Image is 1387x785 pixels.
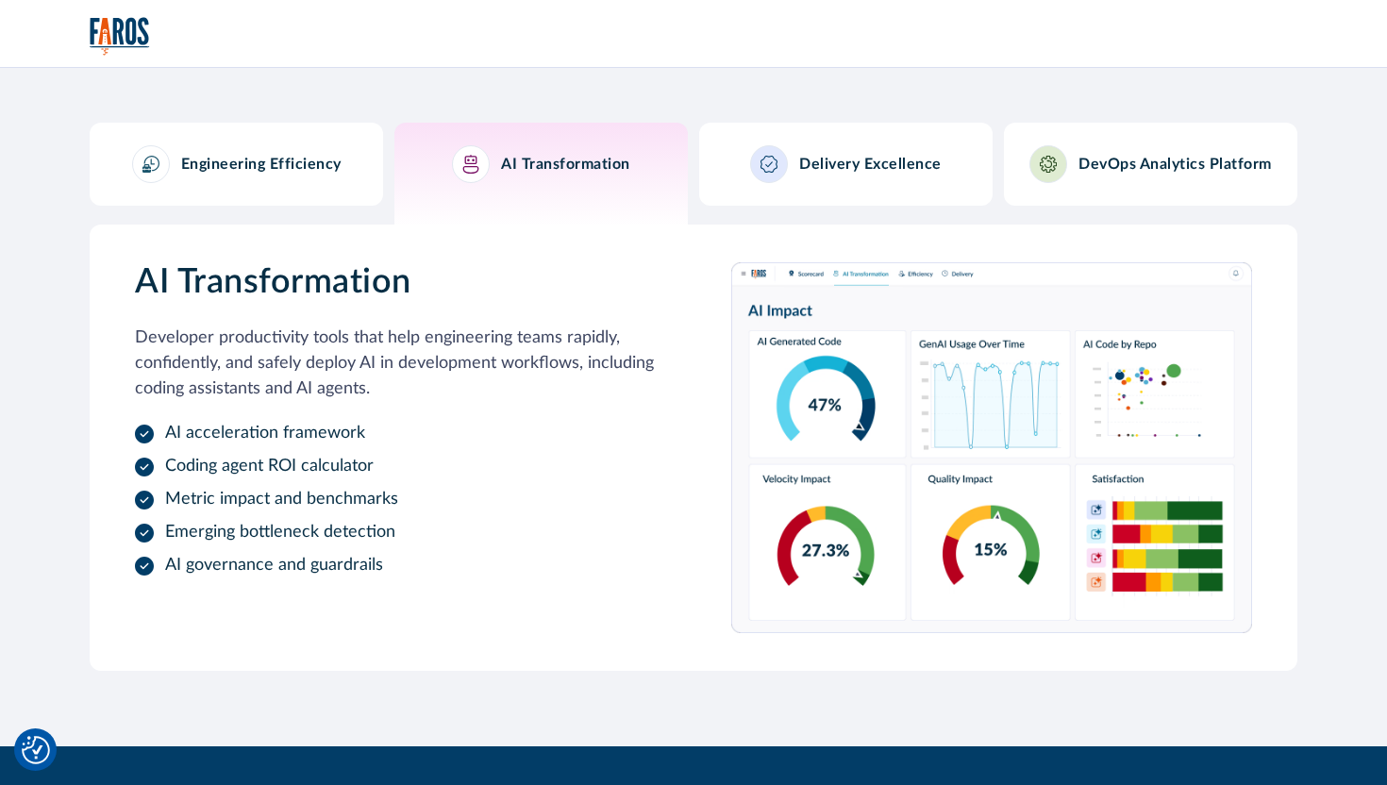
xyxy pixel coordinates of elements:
li: Emerging bottleneck detection [135,520,656,545]
li: AI acceleration framework [135,421,656,446]
h3: DevOps Analytics Platform [1078,156,1272,174]
li: AI governance and guardrails [135,553,656,578]
a: home [90,17,150,56]
img: Logo of the analytics and reporting company Faros. [90,17,150,56]
li: Coding agent ROI calculator [135,454,656,479]
h3: Engineering Efficiency [181,156,342,174]
h3: AI Transformation [135,262,656,303]
h3: Delivery Excellence [799,156,942,174]
p: Developer productivity tools that help engineering teams rapidly, confidently, and safely deploy ... [135,326,656,402]
img: Revisit consent button [22,736,50,764]
h3: AI Transformation [501,156,630,174]
li: Metric impact and benchmarks [135,487,656,512]
button: Cookie Settings [22,736,50,764]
